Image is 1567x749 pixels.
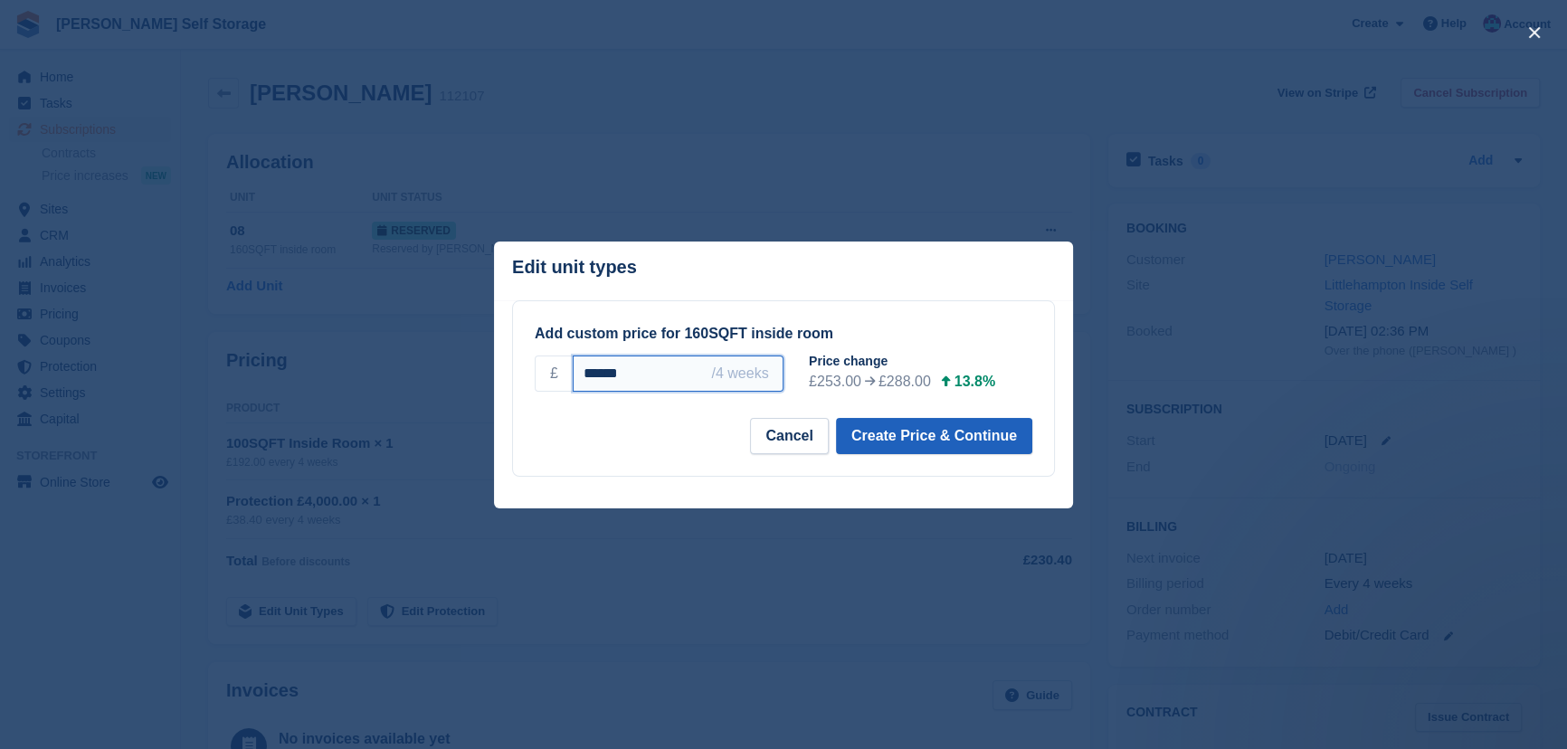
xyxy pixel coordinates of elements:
div: 13.8% [954,371,995,393]
button: close [1520,18,1549,47]
div: Price change [809,352,1047,371]
div: £253.00 [809,371,861,393]
button: Cancel [750,418,828,454]
div: £288.00 [878,371,931,393]
div: Add custom price for 160SQFT inside room [535,323,1032,345]
button: Create Price & Continue [836,418,1032,454]
p: Edit unit types [512,257,637,278]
